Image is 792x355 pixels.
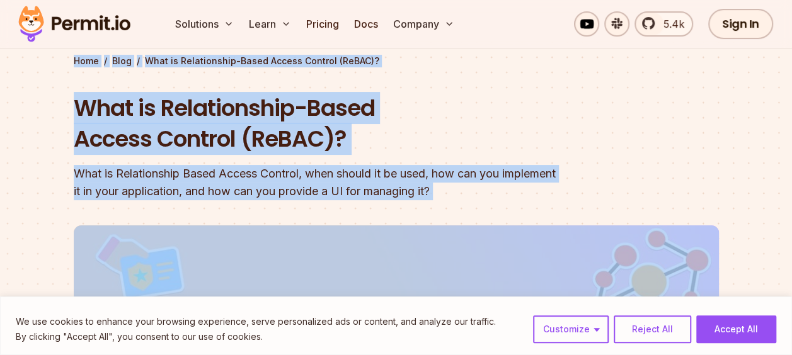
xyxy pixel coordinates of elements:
[614,315,691,343] button: Reject All
[656,16,684,31] span: 5.4k
[533,315,609,343] button: Customize
[112,55,132,67] a: Blog
[301,11,344,37] a: Pricing
[634,11,693,37] a: 5.4k
[74,55,99,67] a: Home
[388,11,459,37] button: Company
[74,93,558,155] h1: What is Relationship-Based Access Control (ReBAC)?
[16,329,496,344] p: By clicking "Accept All", you consent to our use of cookies.
[244,11,296,37] button: Learn
[16,314,496,329] p: We use cookies to enhance your browsing experience, serve personalized ads or content, and analyz...
[349,11,383,37] a: Docs
[696,315,776,343] button: Accept All
[170,11,239,37] button: Solutions
[74,55,719,67] div: / /
[708,9,773,39] a: Sign In
[13,3,136,45] img: Permit logo
[74,165,558,200] div: What is Relationship Based Access Control, when should it be used, how can you implement it in yo...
